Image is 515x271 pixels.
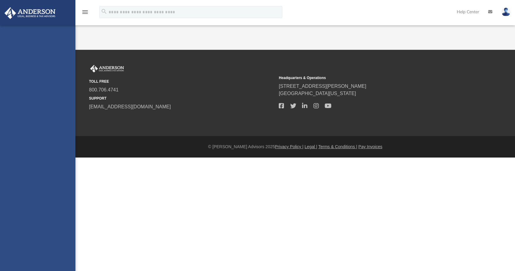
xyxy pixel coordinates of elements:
[501,8,510,16] img: User Pic
[89,79,275,84] small: TOLL FREE
[358,144,382,149] a: Pay Invoices
[81,11,89,16] a: menu
[275,144,304,149] a: Privacy Policy |
[89,104,171,109] a: [EMAIL_ADDRESS][DOMAIN_NAME]
[279,75,464,81] small: Headquarters & Operations
[75,144,515,150] div: © [PERSON_NAME] Advisors 2025
[89,96,275,101] small: SUPPORT
[89,87,119,92] a: 800.706.4741
[81,8,89,16] i: menu
[318,144,357,149] a: Terms & Conditions |
[279,84,366,89] a: [STREET_ADDRESS][PERSON_NAME]
[101,8,107,15] i: search
[305,144,317,149] a: Legal |
[279,91,356,96] a: [GEOGRAPHIC_DATA][US_STATE]
[3,7,57,19] img: Anderson Advisors Platinum Portal
[89,65,125,73] img: Anderson Advisors Platinum Portal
